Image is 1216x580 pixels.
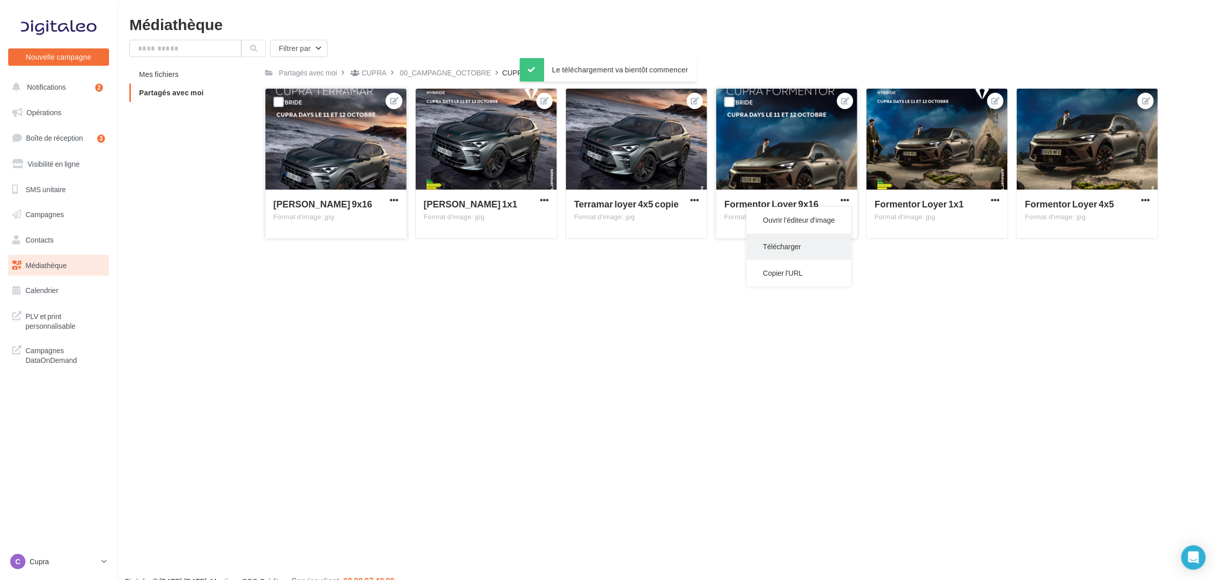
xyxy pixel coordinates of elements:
div: Format d'image: jpg [424,213,549,222]
span: Opérations [26,108,61,117]
span: Formentor Loyer 9x16 [724,198,819,209]
span: Calendrier [25,286,59,295]
span: Visibilité en ligne [28,160,79,168]
div: 2 [95,84,103,92]
div: Format d'image: jpg [274,213,398,222]
button: Filtrer par [270,40,328,57]
div: Format d'image: jpg [875,213,999,222]
a: Calendrier [6,280,111,301]
span: Partagés avec moi [139,88,204,97]
div: Le téléchargement va bientôt commencer [520,58,696,82]
button: Notifications 2 [6,76,107,98]
div: Médiathèque [129,16,1204,32]
span: Formentor Loyer 4x5 [1025,198,1114,209]
div: Format d'image: jpg [574,213,699,222]
span: Campagnes [25,210,64,219]
span: SMS unitaire [25,184,66,193]
a: Boîte de réception3 [6,127,111,149]
span: Boîte de réception [26,134,83,142]
button: Copier l'URL [747,260,851,286]
button: Nouvelle campagne [8,48,109,66]
span: Notifications [27,83,66,91]
p: Cupra [30,557,97,567]
span: Contacts [25,235,53,244]
span: Médiathèque [25,261,67,270]
span: Terramar Loyer 1x1 [424,198,518,209]
a: Campagnes [6,204,111,225]
a: C Cupra [8,552,109,571]
span: Campagnes DataOnDemand [25,344,105,365]
span: PLV et print personnalisable [25,309,105,331]
div: Format d'image: jpg [1025,213,1150,222]
span: Terramar Loyer 9x16 [274,198,372,209]
div: 00_CAMPAGNE_OCTOBRE [400,68,491,78]
span: C [15,557,20,567]
span: Terramar loyer 4x5 copie [574,198,679,209]
a: Opérations [6,102,111,123]
div: CUPRA [362,68,387,78]
div: Partagés avec moi [279,68,337,78]
a: Contacts [6,229,111,251]
a: SMS unitaire [6,179,111,200]
button: Télécharger [747,233,851,260]
span: Formentor Loyer 1x1 [875,198,964,209]
div: CUPRA_DAYS [502,68,550,78]
a: PLV et print personnalisable [6,305,111,335]
div: Open Intercom Messenger [1181,545,1206,570]
a: Campagnes DataOnDemand [6,339,111,370]
a: Visibilité en ligne [6,153,111,175]
span: Mes fichiers [139,70,179,78]
div: 3 [97,135,105,143]
button: Ouvrir l'éditeur d'image [747,207,851,233]
a: Médiathèque [6,255,111,276]
div: Format d'image: jpg [724,213,849,222]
